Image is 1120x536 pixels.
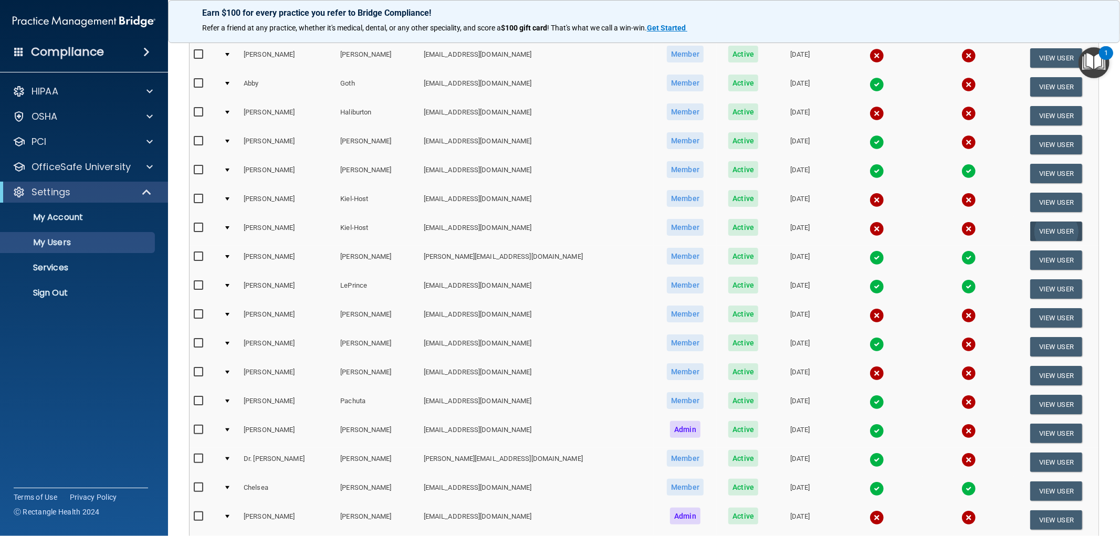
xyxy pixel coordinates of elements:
[336,44,420,72] td: [PERSON_NAME]
[728,277,758,293] span: Active
[728,132,758,149] span: Active
[420,419,654,448] td: [EMAIL_ADDRESS][DOMAIN_NAME]
[239,390,336,419] td: [PERSON_NAME]
[667,75,704,91] span: Member
[870,135,884,150] img: tick.e7d51cea.svg
[728,508,758,524] span: Active
[1030,193,1082,212] button: View User
[239,159,336,188] td: [PERSON_NAME]
[667,334,704,351] span: Member
[870,395,884,409] img: tick.e7d51cea.svg
[239,130,336,159] td: [PERSON_NAME]
[420,390,654,419] td: [EMAIL_ADDRESS][DOMAIN_NAME]
[239,101,336,130] td: [PERSON_NAME]
[667,46,704,62] span: Member
[647,24,686,32] strong: Get Started
[870,510,884,525] img: cross.ca9f0e7f.svg
[13,186,152,198] a: Settings
[670,508,700,524] span: Admin
[420,217,654,246] td: [EMAIL_ADDRESS][DOMAIN_NAME]
[870,279,884,294] img: tick.e7d51cea.svg
[770,217,831,246] td: [DATE]
[239,72,336,101] td: Abby
[870,337,884,352] img: tick.e7d51cea.svg
[770,390,831,419] td: [DATE]
[728,219,758,236] span: Active
[961,106,976,121] img: cross.ca9f0e7f.svg
[547,24,647,32] span: ! That's what we call a win-win.
[420,506,654,534] td: [EMAIL_ADDRESS][DOMAIN_NAME]
[870,222,884,236] img: cross.ca9f0e7f.svg
[420,44,654,72] td: [EMAIL_ADDRESS][DOMAIN_NAME]
[870,250,884,265] img: tick.e7d51cea.svg
[667,132,704,149] span: Member
[239,477,336,506] td: Chelsea
[31,45,104,59] h4: Compliance
[870,424,884,438] img: tick.e7d51cea.svg
[770,448,831,477] td: [DATE]
[961,481,976,496] img: tick.e7d51cea.svg
[770,303,831,332] td: [DATE]
[770,419,831,448] td: [DATE]
[770,275,831,303] td: [DATE]
[336,361,420,390] td: [PERSON_NAME]
[667,277,704,293] span: Member
[961,366,976,381] img: cross.ca9f0e7f.svg
[1030,106,1082,125] button: View User
[770,506,831,534] td: [DATE]
[667,306,704,322] span: Member
[728,450,758,467] span: Active
[13,161,153,173] a: OfficeSafe University
[336,188,420,217] td: Kiel-Host
[728,248,758,265] span: Active
[728,392,758,409] span: Active
[420,361,654,390] td: [EMAIL_ADDRESS][DOMAIN_NAME]
[420,303,654,332] td: [EMAIL_ADDRESS][DOMAIN_NAME]
[336,477,420,506] td: [PERSON_NAME]
[336,303,420,332] td: [PERSON_NAME]
[14,507,100,517] span: Ⓒ Rectangle Health 2024
[870,77,884,92] img: tick.e7d51cea.svg
[1030,135,1082,154] button: View User
[420,101,654,130] td: [EMAIL_ADDRESS][DOMAIN_NAME]
[336,506,420,534] td: [PERSON_NAME]
[961,193,976,207] img: cross.ca9f0e7f.svg
[1030,510,1082,530] button: View User
[1030,250,1082,270] button: View User
[1030,164,1082,183] button: View User
[961,250,976,265] img: tick.e7d51cea.svg
[239,419,336,448] td: [PERSON_NAME]
[420,448,654,477] td: [PERSON_NAME][EMAIL_ADDRESS][DOMAIN_NAME]
[70,492,117,502] a: Privacy Policy
[239,188,336,217] td: [PERSON_NAME]
[961,510,976,525] img: cross.ca9f0e7f.svg
[667,392,704,409] span: Member
[202,24,501,32] span: Refer a friend at any practice, whether it's medical, dental, or any other speciality, and score a
[770,72,831,101] td: [DATE]
[7,212,150,223] p: My Account
[32,85,58,98] p: HIPAA
[667,450,704,467] span: Member
[870,164,884,178] img: tick.e7d51cea.svg
[1030,308,1082,328] button: View User
[239,246,336,275] td: [PERSON_NAME]
[420,477,654,506] td: [EMAIL_ADDRESS][DOMAIN_NAME]
[670,421,700,438] span: Admin
[728,46,758,62] span: Active
[770,188,831,217] td: [DATE]
[420,246,654,275] td: [PERSON_NAME][EMAIL_ADDRESS][DOMAIN_NAME]
[1030,48,1082,68] button: View User
[870,48,884,63] img: cross.ca9f0e7f.svg
[420,275,654,303] td: [EMAIL_ADDRESS][DOMAIN_NAME]
[7,262,150,273] p: Services
[1030,481,1082,501] button: View User
[667,219,704,236] span: Member
[870,193,884,207] img: cross.ca9f0e7f.svg
[7,288,150,298] p: Sign Out
[336,217,420,246] td: Kiel-Host
[1030,366,1082,385] button: View User
[420,72,654,101] td: [EMAIL_ADDRESS][DOMAIN_NAME]
[239,332,336,361] td: [PERSON_NAME]
[728,421,758,438] span: Active
[961,424,976,438] img: cross.ca9f0e7f.svg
